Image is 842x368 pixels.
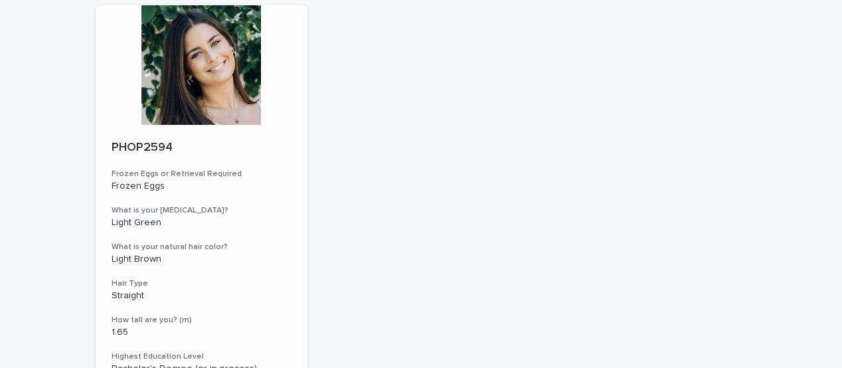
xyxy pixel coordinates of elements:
[112,205,292,216] h3: What is your [MEDICAL_DATA]?
[112,141,292,155] p: PHOP2594
[112,217,292,229] p: Light Green
[112,351,292,362] h3: Highest Education Level
[112,327,292,338] p: 1.65
[112,181,292,192] p: Frozen Eggs
[112,278,292,289] h3: Hair Type
[112,254,292,265] p: Light Brown
[112,169,292,179] h3: Frozen Eggs or Retrieval Required
[112,242,292,252] h3: What is your natural hair color?
[112,315,292,325] h3: How tall are you? (m)
[112,290,292,302] p: Straight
